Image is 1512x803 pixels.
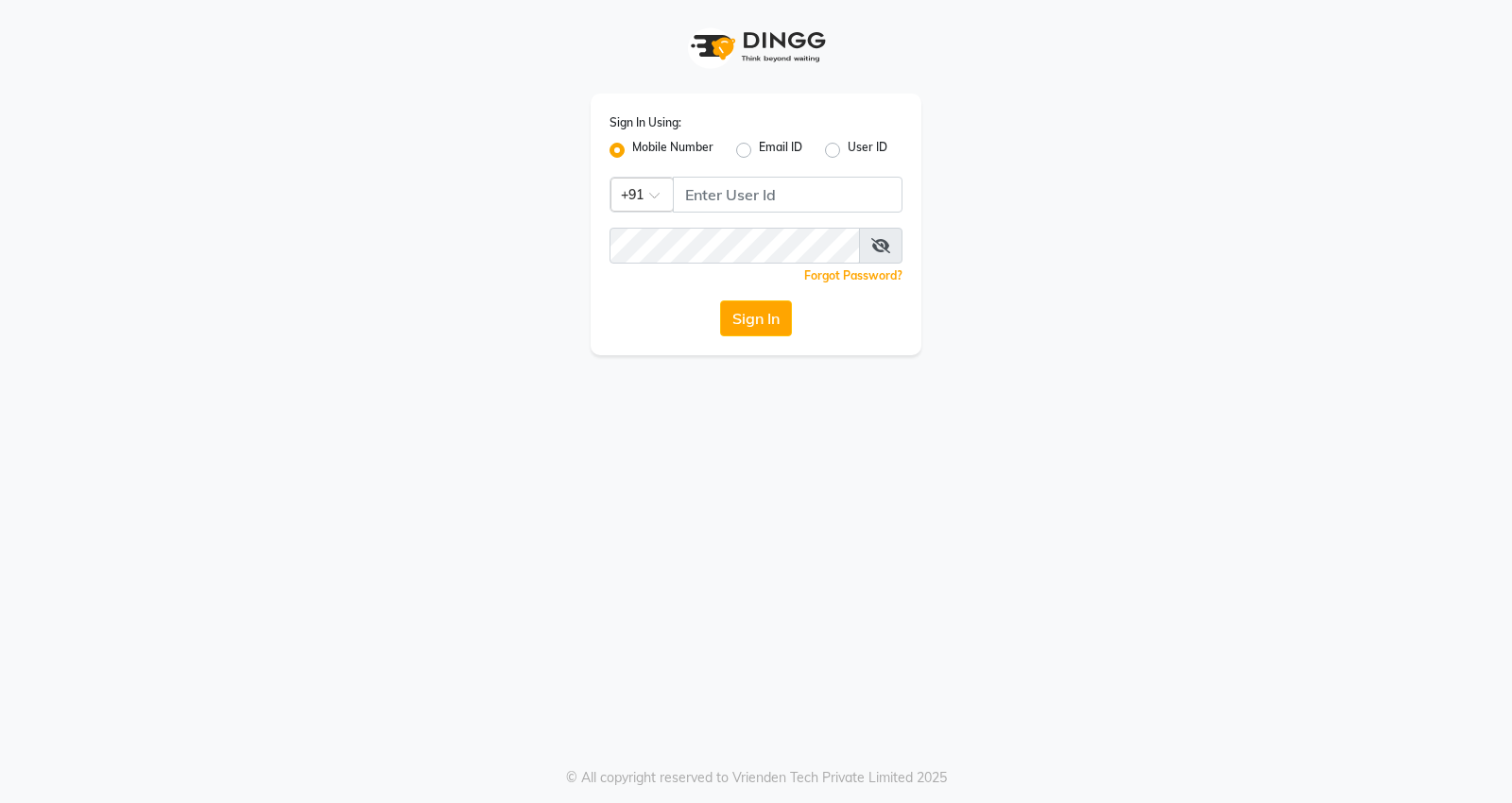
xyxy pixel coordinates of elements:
[804,268,902,282] a: Forgot Password?
[759,139,802,162] label: Email ID
[720,300,792,336] button: Sign In
[673,177,902,213] input: Username
[610,114,681,131] label: Sign In Using:
[610,228,860,264] input: Username
[632,139,713,162] label: Mobile Number
[680,19,832,75] img: logo1.svg
[848,139,887,162] label: User ID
